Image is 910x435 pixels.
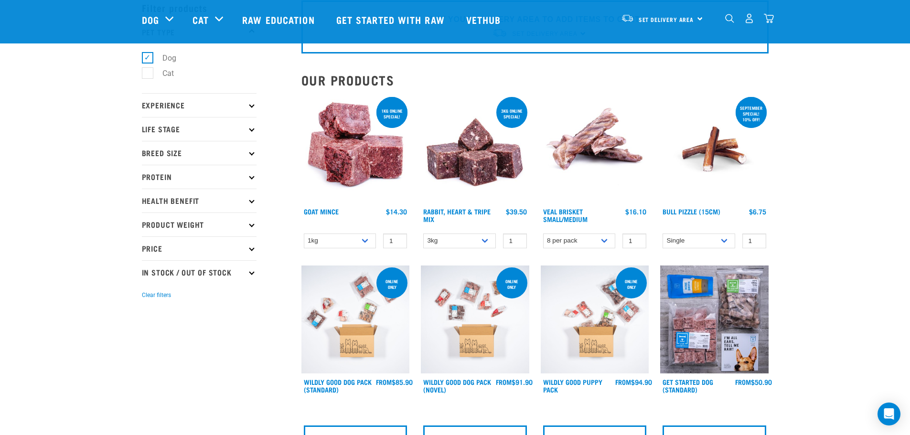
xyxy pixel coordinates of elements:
a: Cat [193,12,209,27]
p: Breed Size [142,141,257,165]
div: $85.90 [376,378,413,386]
div: Online Only [616,274,647,294]
a: Wildly Good Puppy Pack [543,380,602,391]
div: September special! 10% off! [736,101,767,127]
div: $6.75 [749,208,766,215]
img: 1077 Wild Goat Mince 01 [301,95,410,203]
p: Product Weight [142,212,257,236]
img: Puppy 0 2sec [541,265,649,374]
img: 1207 Veal Brisket 4pp 01 [541,95,649,203]
div: $94.90 [615,378,652,386]
div: $39.50 [506,208,527,215]
img: user.png [744,13,754,23]
div: Online Only [496,274,527,294]
div: 1kg online special! [376,104,407,124]
a: Bull Pizzle (15cm) [663,210,720,213]
img: Bull Pizzle [660,95,769,203]
div: $14.30 [386,208,407,215]
div: $91.90 [496,378,533,386]
img: home-icon@2x.png [764,13,774,23]
div: $16.10 [625,208,646,215]
img: Dog Novel 0 2sec [421,265,529,374]
label: Cat [147,67,178,79]
img: NSP Dog Standard Update [660,265,769,374]
span: Set Delivery Area [639,18,694,21]
a: Wildly Good Dog Pack (Standard) [304,380,372,391]
input: 1 [383,233,407,248]
span: FROM [615,380,631,383]
p: In Stock / Out Of Stock [142,260,257,284]
div: Online Only [376,274,407,294]
img: van-moving.png [621,14,634,22]
a: Get started with Raw [327,0,457,39]
a: Dog [142,12,159,27]
span: FROM [376,380,392,383]
label: Dog [147,52,180,64]
div: 3kg online special! [496,104,527,124]
img: Dog 0 2sec [301,265,410,374]
img: 1175 Rabbit Heart Tripe Mix 01 [421,95,529,203]
a: Wildly Good Dog Pack (Novel) [423,380,491,391]
p: Price [142,236,257,260]
input: 1 [742,233,766,248]
a: Veal Brisket Small/Medium [543,210,588,221]
p: Experience [142,93,257,117]
p: Life Stage [142,117,257,141]
input: 1 [503,233,527,248]
p: Protein [142,165,257,189]
div: $50.90 [735,378,772,386]
div: Open Intercom Messenger [878,403,900,425]
img: home-icon-1@2x.png [725,14,734,23]
a: Rabbit, Heart & Tripe Mix [423,210,491,221]
button: Clear filters [142,291,171,299]
a: Goat Mince [304,210,339,213]
span: FROM [735,380,751,383]
p: Health Benefit [142,189,257,212]
span: FROM [496,380,512,383]
input: 1 [622,233,646,248]
a: Vethub [457,0,513,39]
h2: Our Products [301,73,769,87]
a: Get Started Dog (Standard) [663,380,713,391]
a: Raw Education [233,0,326,39]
